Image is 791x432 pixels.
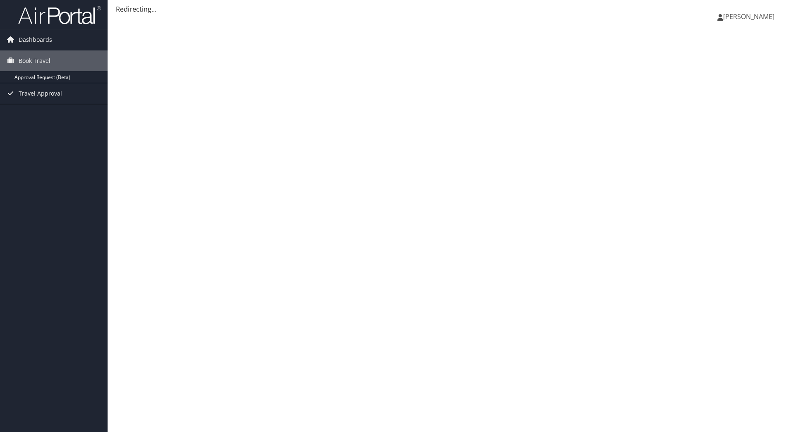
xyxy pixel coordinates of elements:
[18,5,101,25] img: airportal-logo.png
[116,4,783,14] div: Redirecting...
[19,29,52,50] span: Dashboards
[717,4,783,29] a: [PERSON_NAME]
[19,83,62,104] span: Travel Approval
[19,50,50,71] span: Book Travel
[723,12,774,21] span: [PERSON_NAME]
